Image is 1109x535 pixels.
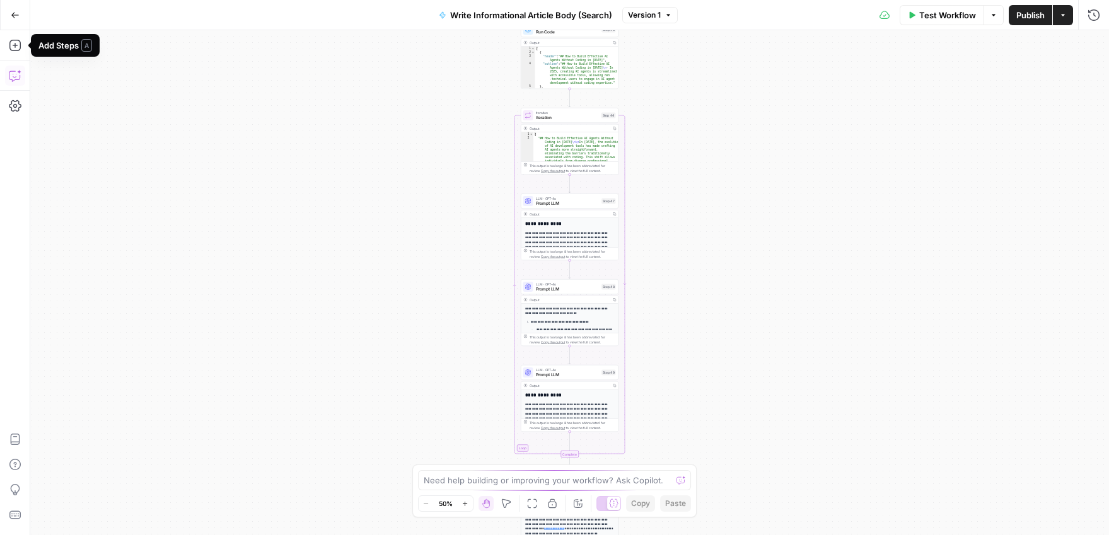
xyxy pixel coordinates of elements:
[530,212,609,217] div: Output
[530,163,616,173] div: This output is too large & has been abbreviated for review. to view the full content.
[536,196,600,201] span: LLM · GPT-4o
[536,372,600,378] span: Prompt LLM
[521,451,618,457] div: Complete
[521,136,534,446] div: 2
[628,9,661,21] span: Version 1
[536,282,600,287] span: LLM · GPT-4o
[622,7,678,23] button: Version 1
[536,286,600,292] span: Prompt LLM
[900,5,984,25] button: Test Workflow
[530,297,609,302] div: Output
[530,249,616,259] div: This output is too large & has been abbreviated for review. to view the full content.
[530,132,533,136] span: Toggle code folding, rows 1 through 3
[569,260,571,279] g: Edge from step_47 to step_48
[530,383,609,388] div: Output
[601,370,616,376] div: Step 49
[521,62,535,84] div: 4
[536,110,599,115] span: Iteration
[541,255,565,258] span: Copy the output
[521,50,535,54] div: 2
[626,495,655,512] button: Copy
[531,50,535,54] span: Toggle code folding, rows 2 through 5
[536,200,600,207] span: Prompt LLM
[531,47,535,50] span: Toggle code folding, rows 1 through 34
[660,495,691,512] button: Paste
[919,9,976,21] span: Test Workflow
[531,88,535,92] span: Toggle code folding, rows 6 through 9
[536,29,600,35] span: Run Code
[431,5,620,25] button: Write Informational Article Body (Search)
[536,115,599,121] span: Iteration
[521,88,535,92] div: 6
[601,284,616,290] div: Step 48
[569,346,571,364] g: Edge from step_48 to step_49
[541,426,565,430] span: Copy the output
[665,498,686,509] span: Paste
[521,108,618,175] div: LoopIterationIterationStep 44Output[ "## How to Build Effective AI Agents Without Coding in [DATE...
[439,498,453,509] span: 50%
[450,9,612,21] span: Write Informational Article Body (Search)
[541,340,565,344] span: Copy the output
[569,175,571,193] g: Edge from step_44 to step_47
[530,420,616,430] div: This output is too large & has been abbreviated for review. to view the full content.
[569,89,571,107] g: Edge from step_46 to step_44
[569,457,571,476] g: Edge from step_44-iteration-end to step_8
[521,22,618,89] div: Run CodeStep 46Output[ { "header":"## How to Build Effective AI Agents Without Coding in [DATE]",...
[530,40,609,45] div: Output
[530,126,609,131] div: Output
[541,169,565,173] span: Copy the output
[530,335,616,345] div: This output is too large & has been abbreviated for review. to view the full content.
[521,84,535,88] div: 5
[1009,5,1052,25] button: Publish
[536,367,600,372] span: LLM · GPT-4o
[1016,9,1045,21] span: Publish
[631,498,650,509] span: Copy
[521,47,535,50] div: 1
[521,54,535,62] div: 3
[560,451,579,457] div: Complete
[601,198,616,204] div: Step 47
[601,113,616,118] div: Step 44
[521,132,534,136] div: 1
